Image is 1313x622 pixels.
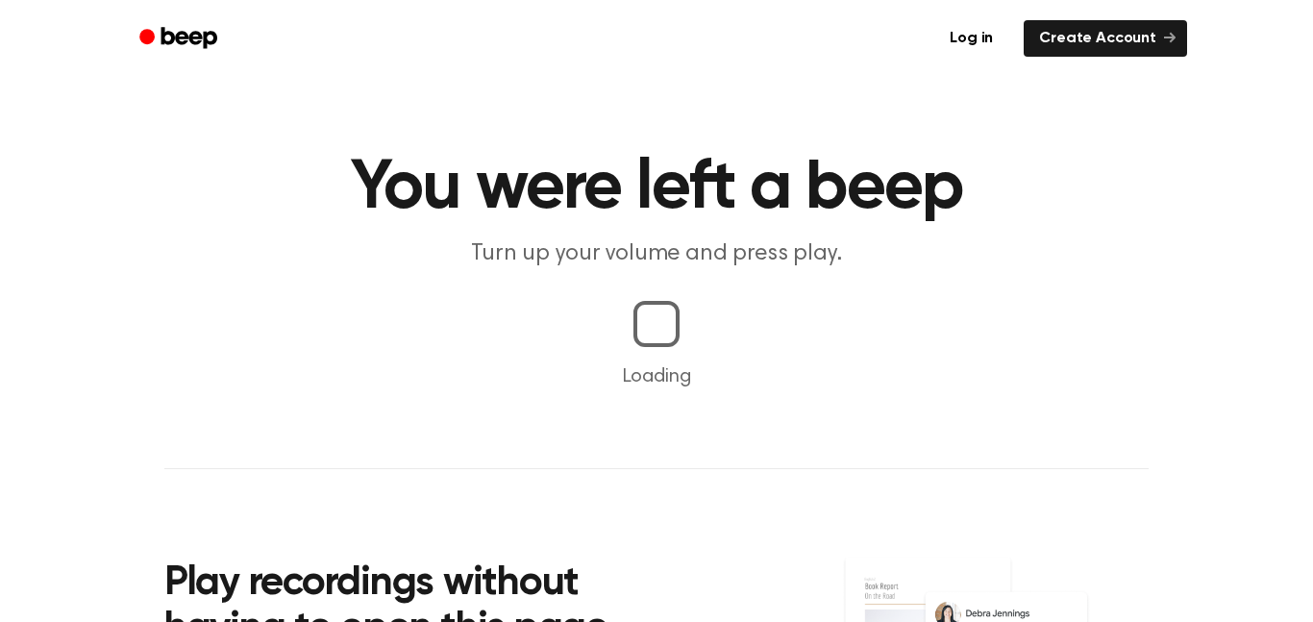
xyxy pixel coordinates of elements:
p: Loading [23,362,1290,391]
a: Create Account [1024,20,1187,57]
a: Log in [930,16,1012,61]
p: Turn up your volume and press play. [287,238,1026,270]
h1: You were left a beep [164,154,1149,223]
a: Beep [126,20,235,58]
